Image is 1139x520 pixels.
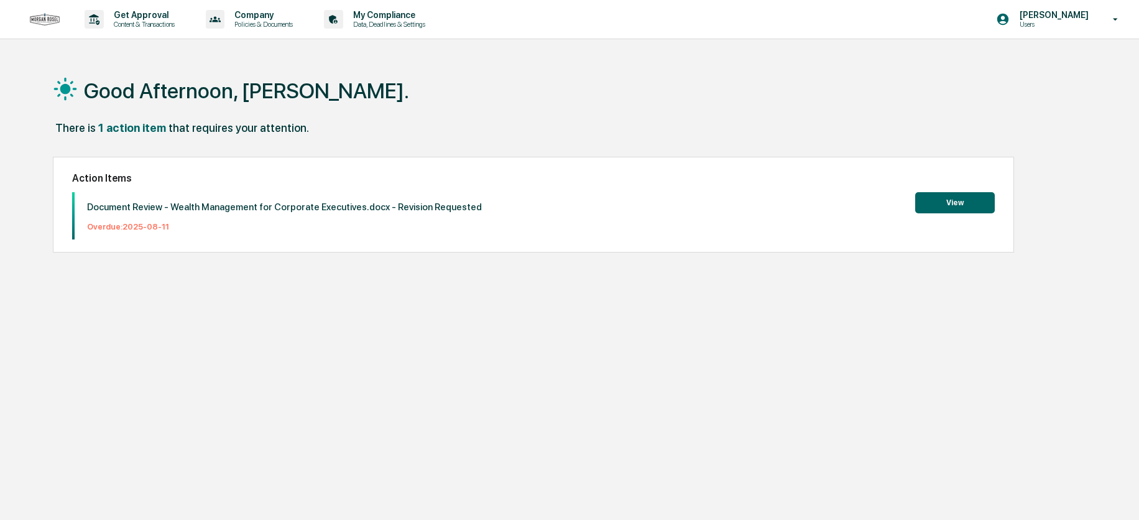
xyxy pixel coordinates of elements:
[55,121,96,134] div: There is
[104,10,181,20] p: Get Approval
[98,121,166,134] div: 1 action item
[72,172,995,184] h2: Action Items
[224,20,299,29] p: Policies & Documents
[343,10,431,20] p: My Compliance
[343,20,431,29] p: Data, Deadlines & Settings
[104,20,181,29] p: Content & Transactions
[168,121,309,134] div: that requires your attention.
[87,222,482,231] p: Overdue: 2025-08-11
[1010,10,1095,20] p: [PERSON_NAME]
[915,192,995,213] button: View
[1010,20,1095,29] p: Users
[84,78,409,103] h1: Good Afternoon, [PERSON_NAME].
[30,13,60,26] img: logo
[224,10,299,20] p: Company
[915,196,995,208] a: View
[87,202,482,213] p: Document Review - Wealth Management for Corporate Executives.docx - Revision Requested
